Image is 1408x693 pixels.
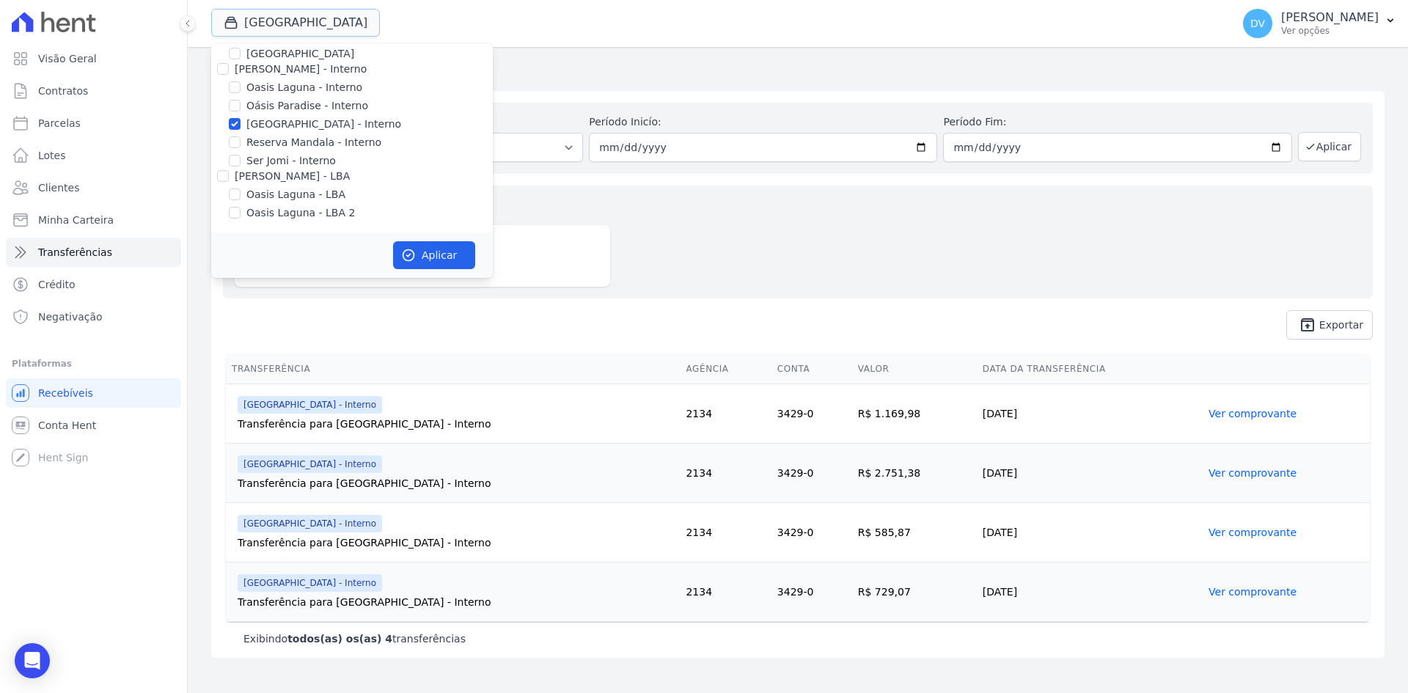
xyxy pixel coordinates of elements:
span: Crédito [38,277,76,292]
span: Exportar [1319,320,1363,329]
label: [GEOGRAPHIC_DATA] [246,46,354,62]
b: todos(as) os(as) 4 [287,633,392,645]
p: Exibindo transferências [243,631,466,646]
span: Negativação [38,309,103,324]
span: Conta Hent [38,418,96,433]
a: Crédito [6,270,181,299]
a: Parcelas [6,109,181,138]
td: 2134 [680,562,771,622]
span: Parcelas [38,116,81,131]
span: Contratos [38,84,88,98]
th: Agência [680,354,771,384]
a: Conta Hent [6,411,181,440]
a: Minha Carteira [6,205,181,235]
a: Visão Geral [6,44,181,73]
td: 3429-0 [771,503,852,562]
button: Aplicar [393,241,475,269]
div: Transferência para [GEOGRAPHIC_DATA] - Interno [238,476,674,491]
button: [GEOGRAPHIC_DATA] [211,9,380,37]
label: Oasis Laguna - LBA [246,187,345,202]
span: Transferências [38,245,112,260]
label: Período Fim: [943,114,1291,130]
div: Transferência para [GEOGRAPHIC_DATA] - Interno [238,417,674,431]
span: [GEOGRAPHIC_DATA] - Interno [238,396,382,414]
a: Negativação [6,302,181,331]
p: [PERSON_NAME] [1281,10,1379,25]
a: Ver comprovante [1209,586,1297,598]
a: Clientes [6,173,181,202]
td: 3429-0 [771,384,852,444]
div: Open Intercom Messenger [15,643,50,678]
a: Transferências [6,238,181,267]
label: Oasis Laguna - LBA 2 [246,205,355,221]
label: [PERSON_NAME] - LBA [235,170,350,182]
span: Clientes [38,180,79,195]
span: Visão Geral [38,51,97,66]
a: Ver comprovante [1209,527,1297,538]
span: Lotes [38,148,66,163]
td: [DATE] [977,503,1203,562]
i: unarchive [1299,316,1316,334]
td: R$ 1.169,98 [852,384,977,444]
span: Minha Carteira [38,213,114,227]
a: Ver comprovante [1209,467,1297,479]
a: Recebíveis [6,378,181,408]
h2: Transferências [211,59,1385,85]
td: 2134 [680,444,771,503]
td: 3429-0 [771,444,852,503]
label: Oásis Paradise - Interno [246,98,368,114]
th: Valor [852,354,977,384]
span: [GEOGRAPHIC_DATA] - Interno [238,574,382,592]
th: Data da Transferência [977,354,1203,384]
div: Transferência para [GEOGRAPHIC_DATA] - Interno [238,535,674,550]
td: 3429-0 [771,562,852,622]
td: 2134 [680,503,771,562]
td: [DATE] [977,562,1203,622]
label: Oasis Laguna - Interno [246,80,362,95]
th: Transferência [226,354,680,384]
label: [GEOGRAPHIC_DATA] - Interno [246,117,401,132]
a: Ver comprovante [1209,408,1297,419]
button: DV [PERSON_NAME] Ver opções [1231,3,1408,44]
th: Conta [771,354,852,384]
td: R$ 729,07 [852,562,977,622]
td: [DATE] [977,444,1203,503]
a: Contratos [6,76,181,106]
span: Recebíveis [38,386,93,400]
span: [GEOGRAPHIC_DATA] - Interno [238,515,382,532]
div: Transferência para [GEOGRAPHIC_DATA] - Interno [238,595,674,609]
span: [GEOGRAPHIC_DATA] - Interno [238,455,382,473]
span: DV [1250,18,1265,29]
label: Ser Jomi - Interno [246,153,336,169]
td: 2134 [680,384,771,444]
p: Ver opções [1281,25,1379,37]
a: Lotes [6,141,181,170]
label: Período Inicío: [589,114,937,130]
a: unarchive Exportar [1286,310,1373,340]
td: R$ 2.751,38 [852,444,977,503]
button: Aplicar [1298,132,1361,161]
label: Reserva Mandala - Interno [246,135,381,150]
label: [PERSON_NAME] - Interno [235,63,367,75]
td: [DATE] [977,384,1203,444]
td: R$ 585,87 [852,503,977,562]
div: Plataformas [12,355,175,373]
